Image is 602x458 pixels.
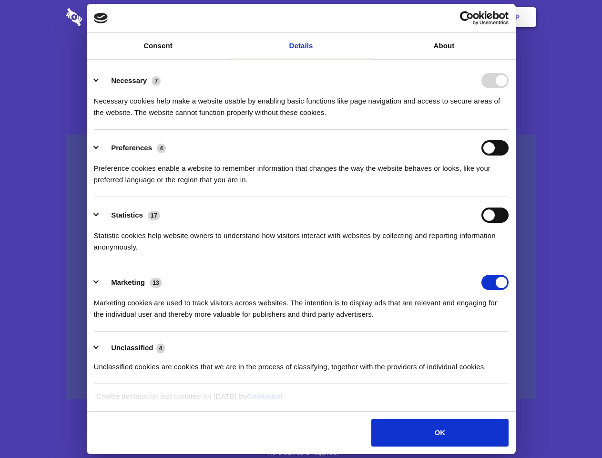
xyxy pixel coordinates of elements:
a: Details [230,33,373,59]
a: Pricing [280,2,321,32]
button: Preferences (4) [94,140,172,156]
a: Login [432,2,474,32]
div: Statistic cookies help website owners to understand how visitors interact with websites by collec... [94,223,509,253]
div: Marketing cookies are used to track visitors across websites. The intention is to display ads tha... [94,290,509,320]
iframe: Drift Widget Chat Controller [554,410,591,447]
span: 13 [150,278,162,288]
a: Usercentrics Cookiebot - opens in a new window [425,11,509,25]
button: Necessary (7) [94,73,167,88]
span: 17 [148,211,160,220]
div: Unclassified cookies are cookies that we are in the process of classifying, together with the pro... [94,354,509,373]
button: Marketing (13) [94,275,168,290]
button: OK [371,419,508,447]
a: Wistia video thumbnail [66,135,536,399]
div: Necessary cookies help make a website usable by enabling basic functions like page navigation and... [94,88,509,118]
div: Preference cookies enable a website to remember information that changes the way the website beha... [94,156,509,186]
a: Contact [387,2,430,32]
label: Marketing [111,278,145,286]
a: Consent [87,33,230,59]
label: Necessary [111,76,147,84]
a: About [373,33,516,59]
button: Unclassified (4) [94,342,171,354]
label: Preferences [111,144,152,152]
button: Statistics (17) [94,208,166,223]
img: logo [94,13,108,23]
span: 4 [157,144,166,153]
span: 4 [156,343,165,353]
a: Cookiebot [247,392,283,400]
img: logo-wordmark-white-trans-d4663122ce5f474addd5e946df7df03e33cb6a1c49d2221995e7729f52c070b2.svg [66,8,148,26]
label: Statistics [111,211,143,219]
div: Cookie declaration last updated on [DATE] by [89,391,513,409]
span: 7 [152,76,161,86]
h4: Auto-redaction of sensitive data, encrypted data sharing and self-destructing private chats. Shar... [66,87,536,118]
h1: Eliminate Slack Data Loss. [66,43,536,77]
